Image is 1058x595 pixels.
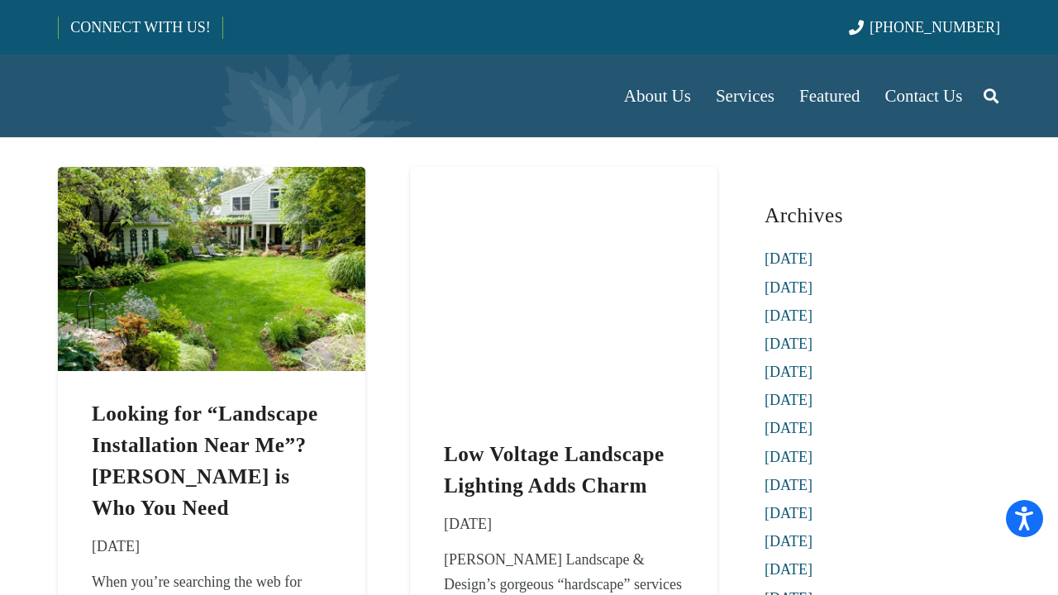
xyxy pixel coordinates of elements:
[410,171,717,188] a: Low Voltage Landscape Lighting Adds Charm
[765,364,813,380] a: [DATE]
[765,420,813,436] a: [DATE]
[849,19,1000,36] a: [PHONE_NUMBER]
[799,86,860,106] span: Featured
[59,7,222,47] a: CONNECT WITH US!
[765,279,813,296] a: [DATE]
[765,336,813,352] a: [DATE]
[787,55,872,137] a: Featured
[612,55,703,137] a: About Us
[765,197,1000,234] h3: Archives
[885,86,963,106] span: Contact Us
[444,443,665,497] a: Low Voltage Landscape Lighting Adds Charm
[92,402,318,518] a: Looking for “Landscape Installation Near Me”? [PERSON_NAME] is Who You Need
[765,307,813,324] a: [DATE]
[92,534,140,559] time: 23 February 2021 at 13:55:55 America/New_York
[765,533,813,550] a: [DATE]
[870,19,1000,36] span: [PHONE_NUMBER]
[624,86,691,106] span: About Us
[58,171,365,188] a: Looking for “Landscape Installation Near Me”? Borst is Who You Need
[58,167,365,371] img: Lush green lawn with landscaped garden, featuring a cozy seating area and decorative plants, illu...
[58,63,332,129] a: Borst-Logo
[873,55,975,137] a: Contact Us
[703,55,787,137] a: Services
[765,505,813,521] a: [DATE]
[765,250,813,267] a: [DATE]
[765,477,813,493] a: [DATE]
[765,392,813,408] a: [DATE]
[975,75,1008,117] a: Search
[444,512,492,536] time: 16 February 2021 at 11:36:53 America/New_York
[765,449,813,465] a: [DATE]
[765,561,813,578] a: [DATE]
[716,86,774,106] span: Services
